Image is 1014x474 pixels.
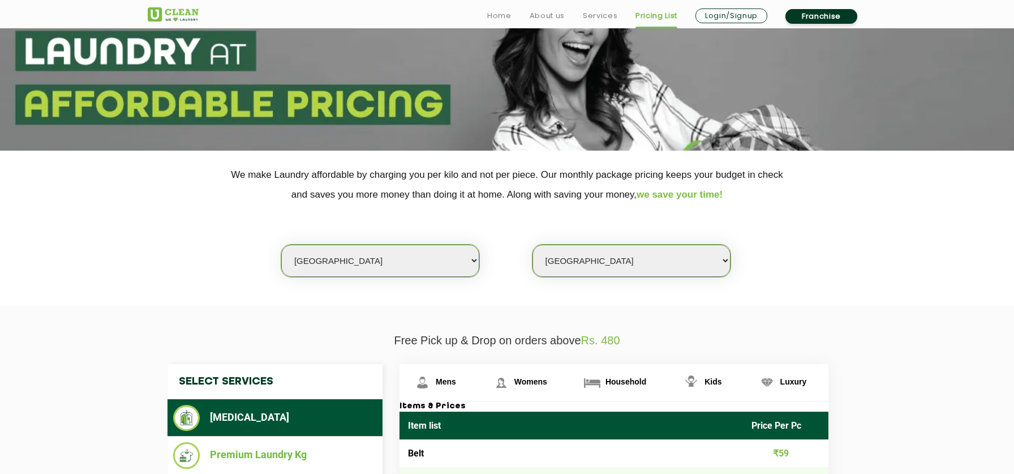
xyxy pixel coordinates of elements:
[148,165,866,204] p: We make Laundry affordable by charging you per kilo and not per piece. Our monthly package pricin...
[413,373,432,392] img: Mens
[436,377,456,386] span: Mens
[581,334,620,347] span: Rs. 480
[637,189,723,200] span: we save your time!
[514,377,547,386] span: Womens
[583,9,617,23] a: Services
[743,412,829,439] th: Price Per Pc
[582,373,602,392] img: Household
[173,405,377,431] li: [MEDICAL_DATA]
[173,442,377,469] li: Premium Laundry Kg
[148,334,866,347] p: Free Pick up & Drop on orders above
[399,439,743,467] td: Belt
[605,377,646,386] span: Household
[704,377,721,386] span: Kids
[173,405,200,431] img: Dry Cleaning
[780,377,807,386] span: Luxury
[530,9,565,23] a: About us
[757,373,777,392] img: Luxury
[487,9,512,23] a: Home
[785,9,857,24] a: Franchise
[167,364,383,399] h4: Select Services
[148,7,199,22] img: UClean Laundry and Dry Cleaning
[635,9,677,23] a: Pricing List
[695,8,767,23] a: Login/Signup
[399,402,828,412] h3: Items & Prices
[173,442,200,469] img: Premium Laundry Kg
[399,412,743,439] th: Item list
[491,373,511,392] img: Womens
[681,373,701,392] img: Kids
[743,439,829,467] td: ₹59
